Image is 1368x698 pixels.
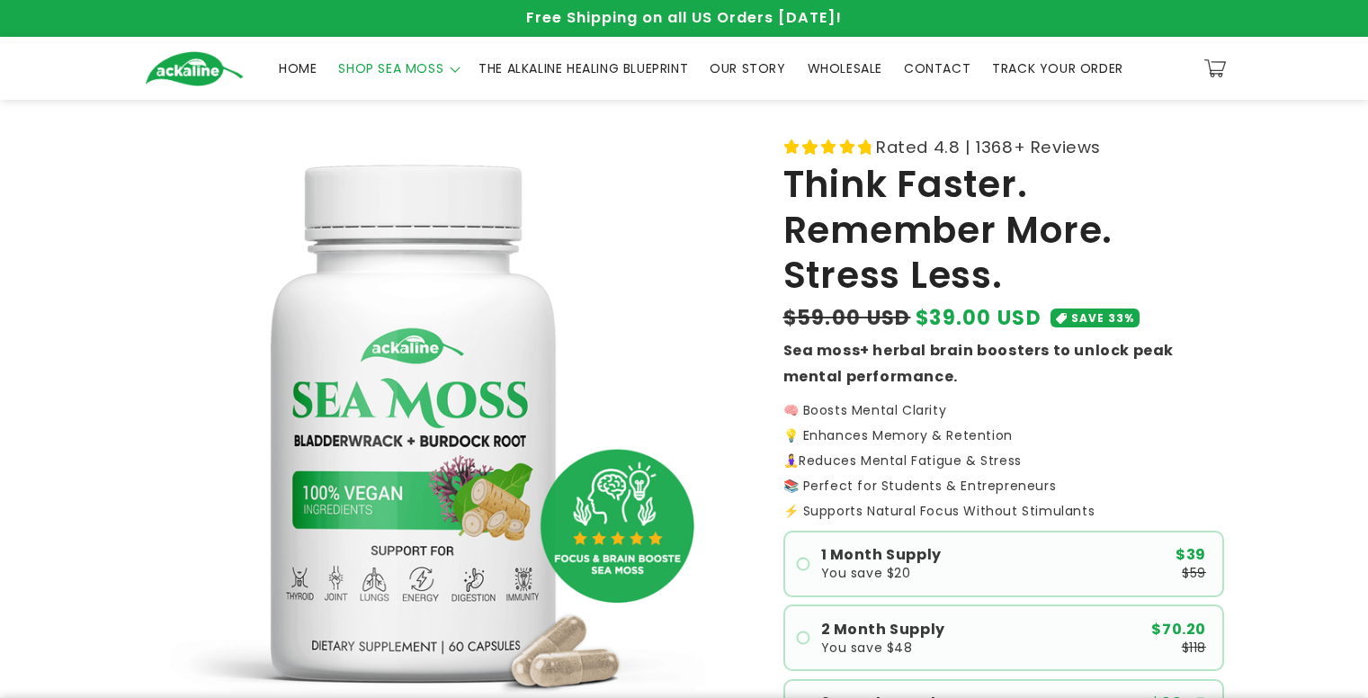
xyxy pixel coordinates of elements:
[893,49,981,87] a: CONTACT
[821,548,942,562] span: 1 Month Supply
[876,132,1101,162] span: Rated 4.8 | 1368+ Reviews
[916,303,1042,333] span: $39.00 USD
[981,49,1134,87] a: TRACK YOUR ORDER
[1182,567,1206,579] span: $59
[821,622,945,637] span: 2 Month Supply
[821,641,913,654] span: You save $48
[1151,622,1206,637] span: $70.20
[783,404,1224,492] p: 🧠 Boosts Mental Clarity 💡 Enhances Memory & Retention Reduces Mental Fatigue & Stress 📚 Perfect f...
[526,7,842,28] span: Free Shipping on all US Orders [DATE]!
[1071,309,1134,327] span: SAVE 33%
[783,505,1224,517] p: ⚡ Supports Natural Focus Without Stimulants
[783,303,911,333] s: $59.00 USD
[468,49,699,87] a: THE ALKALINE HEALING BLUEPRINT
[279,60,317,76] span: HOME
[1176,548,1206,562] span: $39
[783,162,1224,298] h1: Think Faster. Remember More. Stress Less.
[1182,641,1206,654] span: $118
[710,60,785,76] span: OUR STORY
[992,60,1123,76] span: TRACK YOUR ORDER
[327,49,468,87] summary: SHOP SEA MOSS
[145,51,244,86] img: Ackaline
[699,49,796,87] a: OUR STORY
[797,49,893,87] a: WHOLESALE
[808,60,882,76] span: WHOLESALE
[783,340,1175,387] strong: Sea moss+ herbal brain boosters to unlock peak mental performance.
[904,60,970,76] span: CONTACT
[478,60,688,76] span: THE ALKALINE HEALING BLUEPRINT
[268,49,327,87] a: HOME
[821,567,911,579] span: You save $20
[783,452,800,470] strong: 🧘‍♀️
[338,60,443,76] span: SHOP SEA MOSS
